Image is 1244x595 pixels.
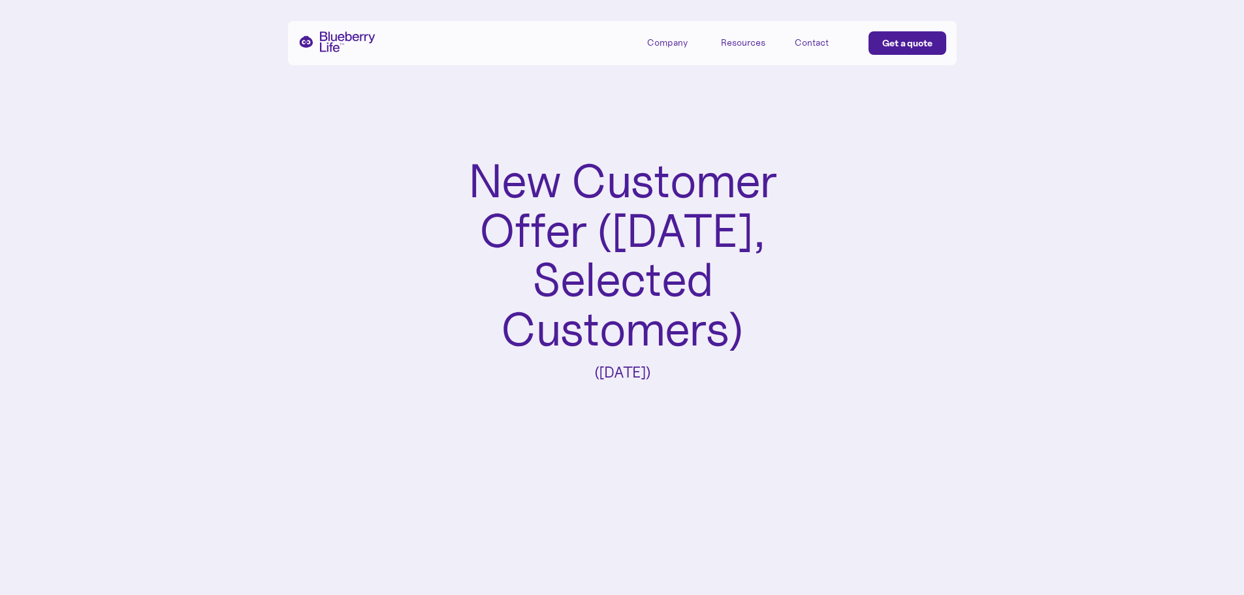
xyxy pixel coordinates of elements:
[647,31,706,53] div: Company
[882,37,933,50] div: Get a quote
[721,31,780,53] div: Resources
[869,31,946,55] a: Get a quote
[795,37,829,48] div: Contact
[721,37,765,48] div: Resources
[795,31,853,53] a: Contact
[594,362,650,382] span: ([DATE])
[647,37,688,48] div: Company
[298,31,375,52] a: home
[413,157,831,354] h1: New Customer Offer ([DATE], Selected Customers)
